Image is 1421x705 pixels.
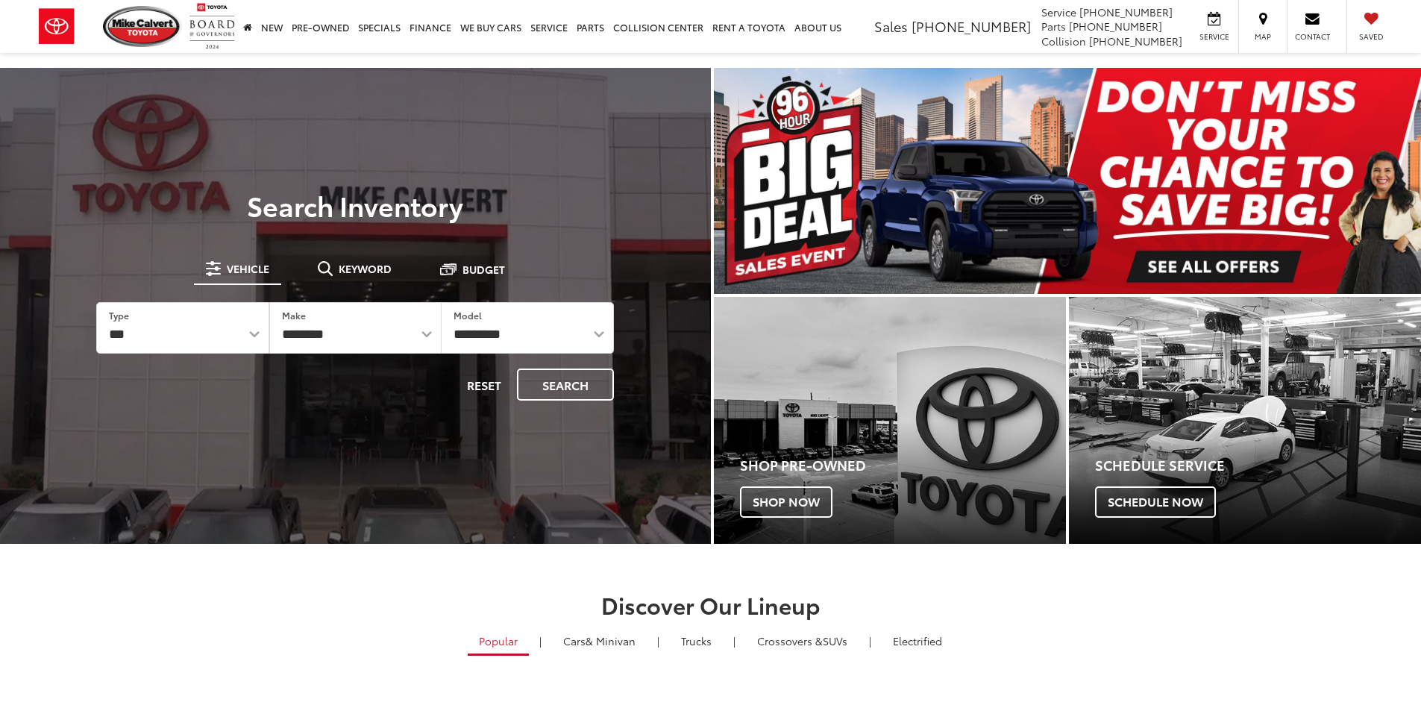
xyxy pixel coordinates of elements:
span: Contact [1295,31,1330,42]
span: [PHONE_NUMBER] [1079,4,1173,19]
span: [PHONE_NUMBER] [912,16,1031,36]
li: | [536,633,545,648]
span: Collision [1041,34,1086,48]
h4: Shop Pre-Owned [740,458,1066,473]
span: Service [1041,4,1076,19]
span: Schedule Now [1095,486,1216,518]
button: Reset [454,369,514,401]
label: Make [282,309,306,322]
a: Trucks [670,628,723,654]
span: Crossovers & [757,633,823,648]
li: | [653,633,663,648]
a: Cars [552,628,647,654]
label: Type [109,309,129,322]
a: SUVs [746,628,859,654]
div: Toyota [1069,297,1421,544]
span: Budget [462,264,505,275]
span: Parts [1041,19,1066,34]
a: Schedule Service Schedule Now [1069,297,1421,544]
span: Map [1246,31,1279,42]
h4: Schedule Service [1095,458,1421,473]
span: [PHONE_NUMBER] [1069,19,1162,34]
a: Shop Pre-Owned Shop Now [714,297,1066,544]
li: | [865,633,875,648]
div: Toyota [714,297,1066,544]
img: Mike Calvert Toyota [103,6,182,47]
span: Shop Now [740,486,832,518]
a: Electrified [882,628,953,654]
span: Keyword [339,263,392,274]
label: Model [454,309,482,322]
span: Service [1197,31,1231,42]
a: Popular [468,628,529,656]
span: Vehicle [227,263,269,274]
span: & Minivan [586,633,636,648]
span: [PHONE_NUMBER] [1089,34,1182,48]
span: Saved [1355,31,1387,42]
h3: Search Inventory [63,190,648,220]
h2: Discover Our Lineup [185,592,1237,617]
span: Sales [874,16,908,36]
button: Search [517,369,614,401]
li: | [730,633,739,648]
